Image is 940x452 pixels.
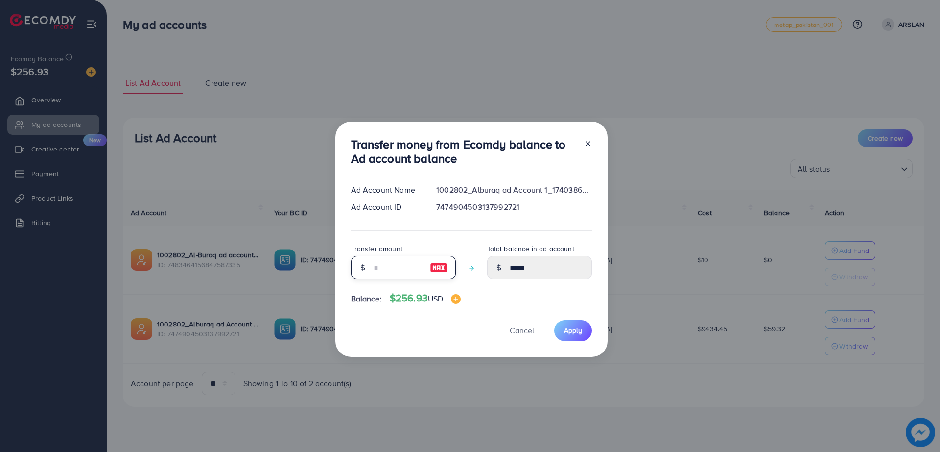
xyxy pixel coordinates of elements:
[510,325,534,336] span: Cancel
[487,244,574,253] label: Total balance in ad account
[428,201,599,213] div: 7474904503137992721
[351,244,402,253] label: Transfer amount
[343,201,429,213] div: Ad Account ID
[428,293,443,304] span: USD
[451,294,461,304] img: image
[351,293,382,304] span: Balance:
[497,320,546,341] button: Cancel
[428,184,599,196] div: 1002802_Alburaq ad Account 1_1740386843243
[351,137,576,166] h3: Transfer money from Ecomdy balance to Ad account balance
[430,262,447,274] img: image
[390,292,461,304] h4: $256.93
[343,184,429,196] div: Ad Account Name
[564,326,582,335] span: Apply
[554,320,592,341] button: Apply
